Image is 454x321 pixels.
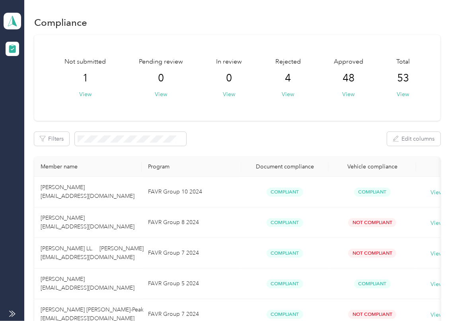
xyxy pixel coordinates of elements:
span: [PERSON_NAME] [EMAIL_ADDRESS][DOMAIN_NAME] [41,215,134,230]
button: Filters [34,132,69,146]
span: [PERSON_NAME] [EMAIL_ADDRESS][DOMAIN_NAME] [41,276,134,291]
span: 4 [285,72,291,85]
iframe: Everlance-gr Chat Button Frame [409,277,454,321]
div: Document compliance [247,163,322,170]
span: [PERSON_NAME] [EMAIL_ADDRESS][DOMAIN_NAME] [41,184,134,199]
th: Program [142,157,241,177]
button: View [342,90,355,99]
td: FAVR Group 10 2024 [142,177,241,207]
span: Compliant [267,188,303,197]
span: Approved [334,57,363,67]
td: FAVR Group 7 2024 [142,238,241,269]
span: Not Compliant [348,249,396,258]
button: View [397,90,409,99]
span: 48 [343,72,355,85]
span: Rejected [275,57,301,67]
td: FAVR Group 5 2024 [142,269,241,299]
h1: Compliance [34,18,87,27]
button: View [282,90,294,99]
span: Total [396,57,410,67]
button: Edit columns [387,132,440,146]
div: Vehicle compliance [335,163,410,170]
span: Compliant [267,279,303,288]
span: 53 [397,72,409,85]
span: Compliant [354,279,391,288]
span: Compliant [267,218,303,227]
th: Member name [34,157,142,177]
span: [PERSON_NAME] LL. [PERSON_NAME] [EMAIL_ADDRESS][DOMAIN_NAME] [41,245,149,261]
span: Not Compliant [348,310,396,319]
button: View [223,90,236,99]
td: FAVR Group 8 2024 [142,207,241,238]
span: In review [216,57,242,67]
span: Compliant [267,310,303,319]
span: Compliant [267,249,303,258]
span: 0 [226,72,232,85]
span: Compliant [354,188,391,197]
span: Not Compliant [348,218,396,227]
